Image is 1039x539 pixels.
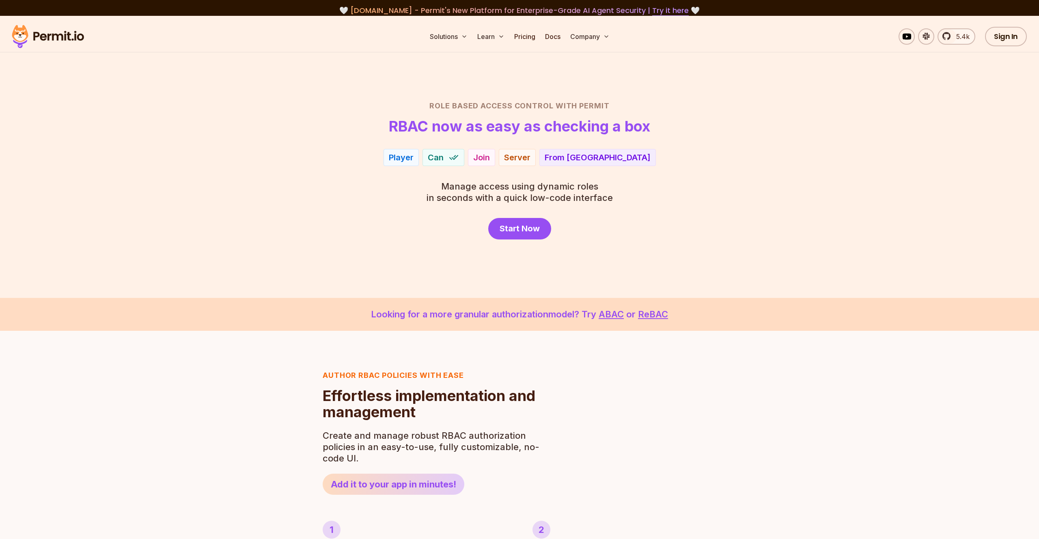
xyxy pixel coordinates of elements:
[323,370,544,381] h3: Author RBAC POLICIES with EASE
[938,28,975,45] a: 5.4k
[567,28,613,45] button: Company
[389,152,414,163] div: Player
[638,309,668,319] a: ReBAC
[985,27,1027,46] a: Sign In
[323,388,544,420] h2: Effortless implementation and management
[350,5,689,15] span: [DOMAIN_NAME] - Permit's New Platform for Enterprise-Grade AI Agent Security |
[532,521,550,539] div: 2
[545,152,651,163] div: From [GEOGRAPHIC_DATA]
[235,100,804,112] h2: Role Based Access Control
[542,28,564,45] a: Docs
[8,23,88,50] img: Permit logo
[427,181,613,203] p: in seconds with a quick low-code interface
[323,430,544,464] p: Create and manage robust RBAC authorization policies in an easy-to-use, fully customizable, no-co...
[19,308,1020,321] p: Looking for a more granular authorization model? Try or
[488,218,551,239] a: Start Now
[323,521,341,539] div: 1
[599,309,624,319] a: ABAC
[652,5,689,16] a: Try it here
[500,223,540,234] span: Start Now
[511,28,539,45] a: Pricing
[951,32,970,41] span: 5.4k
[427,181,613,192] span: Manage access using dynamic roles
[504,152,530,163] div: Server
[473,152,490,163] div: Join
[428,152,444,163] span: Can
[389,118,650,134] h1: RBAC now as easy as checking a box
[19,5,1020,16] div: 🤍 🤍
[427,28,471,45] button: Solutions
[474,28,508,45] button: Learn
[323,474,464,495] a: Add it to your app in minutes!
[556,100,610,112] span: with Permit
